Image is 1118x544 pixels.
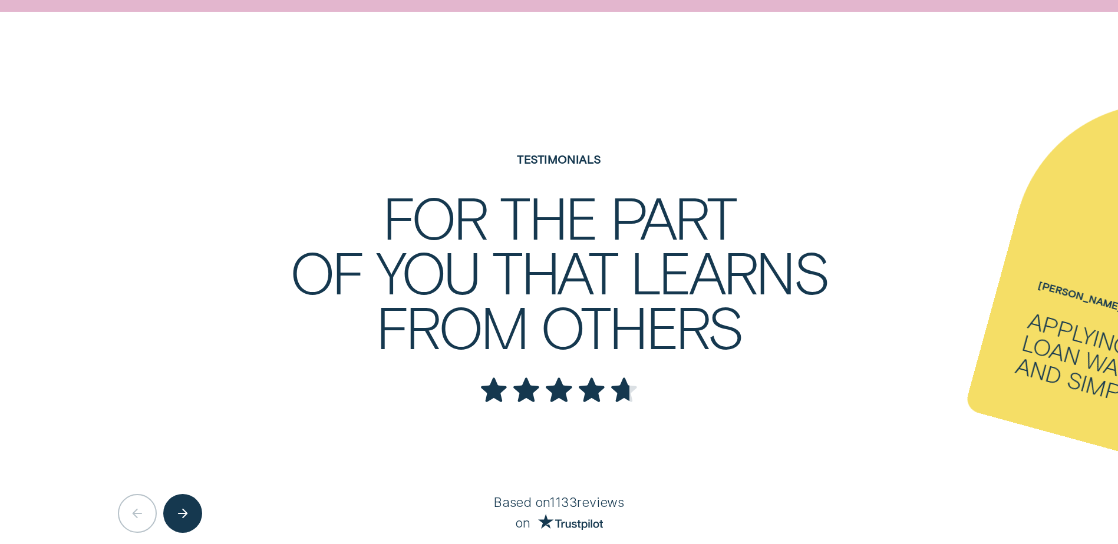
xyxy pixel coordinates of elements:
[515,516,530,529] span: on
[163,494,202,533] button: Next button
[530,516,603,530] a: Go to Trust Pilot
[342,494,777,530] div: Based on 1133 reviews on Trust Pilot
[342,494,777,512] p: Based on 1133 reviews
